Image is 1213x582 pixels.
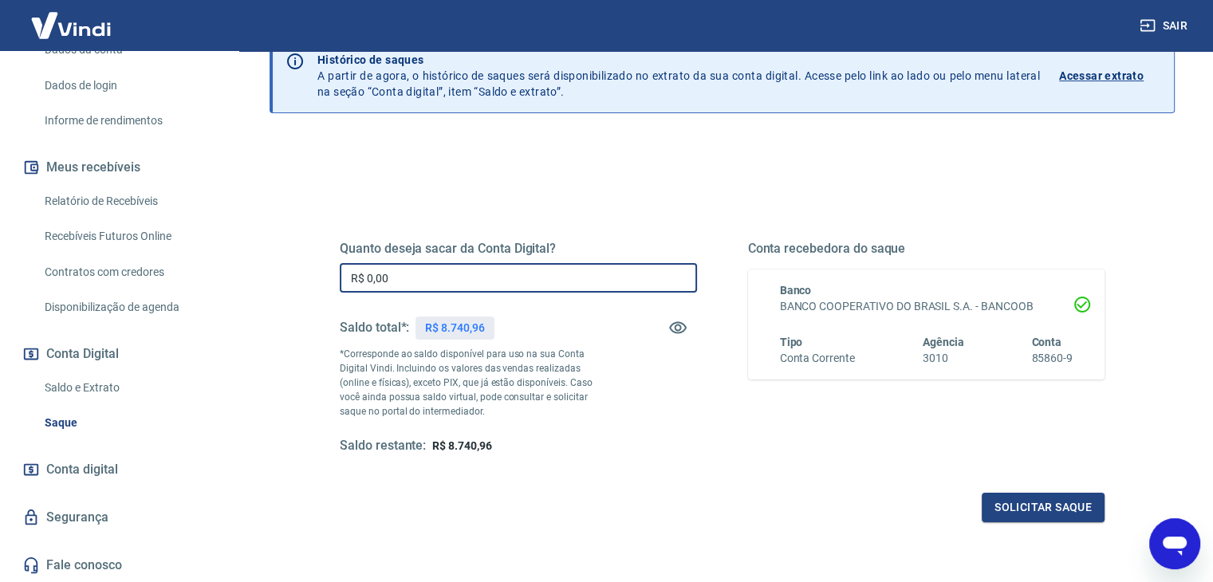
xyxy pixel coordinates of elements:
h6: Conta Corrente [780,350,855,367]
span: R$ 8.740,96 [432,439,491,452]
iframe: Botão para abrir a janela de mensagens [1149,518,1200,569]
h6: 3010 [923,350,964,367]
a: Relatório de Recebíveis [38,185,219,218]
p: Histórico de saques [317,52,1040,68]
span: Conta [1031,336,1061,348]
button: Conta Digital [19,336,219,372]
h6: BANCO COOPERATIVO DO BRASIL S.A. - BANCOOB [780,298,1073,315]
a: Dados de login [38,69,219,102]
a: Contratos com credores [38,256,219,289]
h6: 85860-9 [1031,350,1073,367]
a: Recebíveis Futuros Online [38,220,219,253]
h5: Conta recebedora do saque [748,241,1105,257]
a: Disponibilização de agenda [38,291,219,324]
a: Informe de rendimentos [38,104,219,137]
a: Segurança [19,500,219,535]
p: R$ 8.740,96 [425,320,484,336]
button: Sair [1136,11,1194,41]
button: Solicitar saque [982,493,1105,522]
a: Saque [38,407,219,439]
a: Saldo e Extrato [38,372,219,404]
h5: Quanto deseja sacar da Conta Digital? [340,241,697,257]
p: *Corresponde ao saldo disponível para uso na sua Conta Digital Vindi. Incluindo os valores das ve... [340,347,608,419]
span: Tipo [780,336,803,348]
p: Acessar extrato [1059,68,1144,84]
p: A partir de agora, o histórico de saques será disponibilizado no extrato da sua conta digital. Ac... [317,52,1040,100]
img: Vindi [19,1,123,49]
button: Meus recebíveis [19,150,219,185]
span: Conta digital [46,458,118,481]
a: Conta digital [19,452,219,487]
a: Acessar extrato [1059,52,1161,100]
span: Banco [780,284,812,297]
h5: Saldo total*: [340,320,409,336]
h5: Saldo restante: [340,438,426,454]
span: Agência [923,336,964,348]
